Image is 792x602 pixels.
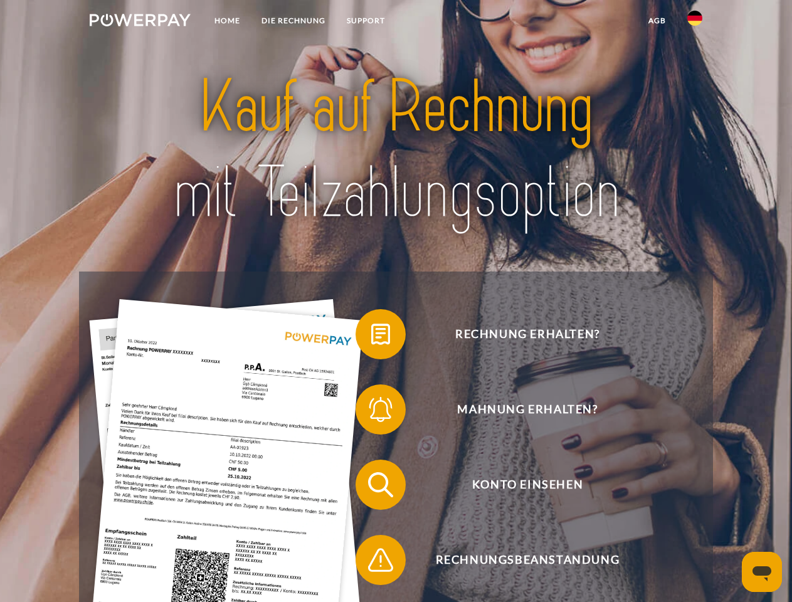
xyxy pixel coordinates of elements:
iframe: Schaltfläche zum Öffnen des Messaging-Fensters [742,552,782,592]
span: Mahnung erhalten? [374,384,681,435]
a: SUPPORT [336,9,396,32]
img: qb_bell.svg [365,394,396,425]
span: Rechnung erhalten? [374,309,681,359]
img: qb_search.svg [365,469,396,500]
a: DIE RECHNUNG [251,9,336,32]
img: qb_bill.svg [365,319,396,350]
button: Mahnung erhalten? [356,384,682,435]
button: Rechnungsbeanstandung [356,535,682,585]
button: Konto einsehen [356,460,682,510]
span: Rechnungsbeanstandung [374,535,681,585]
a: Home [204,9,251,32]
a: agb [638,9,677,32]
button: Rechnung erhalten? [356,309,682,359]
img: title-powerpay_de.svg [120,60,672,240]
img: logo-powerpay-white.svg [90,14,191,26]
img: de [687,11,702,26]
img: qb_warning.svg [365,544,396,576]
span: Konto einsehen [374,460,681,510]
